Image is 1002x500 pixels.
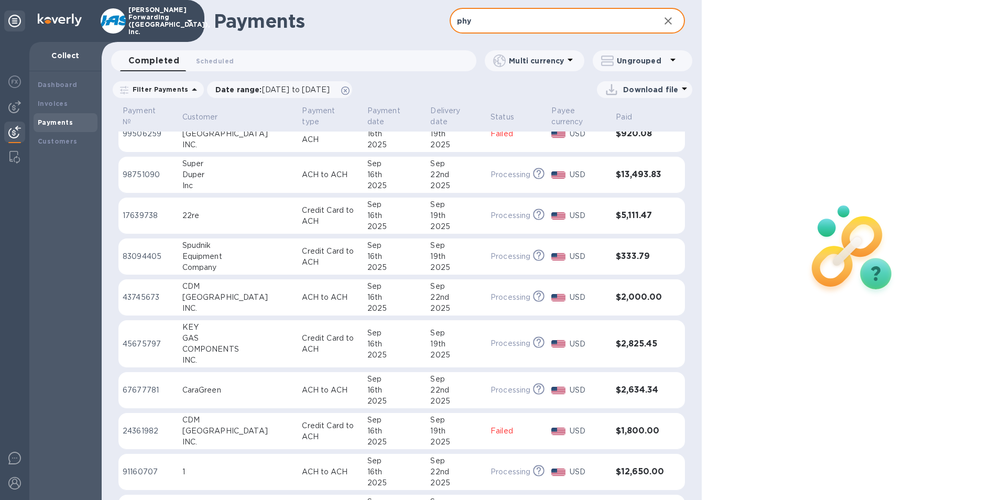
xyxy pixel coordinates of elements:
span: Scheduled [196,56,234,67]
p: Credit Card to ACH [302,246,358,268]
div: 2025 [367,139,422,150]
div: CDM [182,415,294,426]
b: Customers [38,137,78,145]
div: Inc [182,180,294,191]
p: ACH to ACH [302,466,358,477]
div: Sep [367,374,422,385]
img: USD [551,131,565,138]
div: 19th [430,128,482,139]
p: Filter Payments [128,85,188,94]
div: 16th [367,128,422,139]
div: 22nd [430,292,482,303]
div: Sep [430,281,482,292]
p: Payment type [302,105,345,127]
div: 22nd [430,169,482,180]
div: GAS [182,333,294,344]
p: 98751090 [123,169,174,180]
div: Company [182,262,294,273]
div: 2025 [430,437,482,448]
span: Payment № [123,105,174,127]
div: 2025 [430,180,482,191]
p: 99506259 [123,128,174,139]
p: Processing [491,292,530,303]
div: CaraGreen [182,385,294,396]
span: Payee currency [551,105,607,127]
p: Payment № [123,105,160,127]
img: USD [551,428,565,435]
div: Sep [367,328,422,339]
div: [GEOGRAPHIC_DATA] [182,292,294,303]
div: Unpin categories [4,10,25,31]
p: Customer [182,112,218,123]
h3: $2,825.45 [616,339,664,349]
div: Equipment [182,251,294,262]
span: Paid [616,112,646,123]
div: KEY [182,322,294,333]
div: INC. [182,139,294,150]
div: [GEOGRAPHIC_DATA] [182,128,294,139]
p: 83094405 [123,251,174,262]
img: USD [551,387,565,394]
p: 17639738 [123,210,174,221]
div: 2025 [367,262,422,273]
div: 19th [430,339,482,350]
p: 45675797 [123,339,174,350]
p: ACH to ACH [302,292,358,303]
div: Sep [430,240,482,251]
img: USD [551,340,565,347]
div: INC. [182,355,294,366]
span: Completed [128,53,179,68]
div: 22nd [430,466,482,477]
p: Payment date [367,105,409,127]
div: 16th [367,210,422,221]
div: 2025 [430,350,482,361]
div: 2025 [367,477,422,488]
div: CDM [182,281,294,292]
div: 2025 [367,437,422,448]
div: Sep [430,415,482,426]
img: USD [551,294,565,301]
p: USD [570,128,607,139]
div: 2025 [430,221,482,232]
div: Duper [182,169,294,180]
p: 91160707 [123,466,174,477]
p: Credit Card to ACH [302,333,358,355]
div: 16th [367,385,422,396]
p: Failed [491,426,543,437]
div: Sep [430,199,482,210]
div: [GEOGRAPHIC_DATA] [182,426,294,437]
p: ACH to ACH [302,169,358,180]
div: Sep [367,415,422,426]
p: USD [570,292,607,303]
p: USD [570,251,607,262]
div: Sep [367,240,422,251]
div: 2025 [430,303,482,314]
p: 43745673 [123,292,174,303]
div: 22re [182,210,294,221]
div: 2025 [367,221,422,232]
h3: $920.08 [616,129,664,139]
div: COMPONENTS [182,344,294,355]
span: Customer [182,112,232,123]
p: Download file [623,84,678,95]
div: Sep [430,328,482,339]
h3: $13,493.83 [616,170,664,180]
div: 16th [367,339,422,350]
span: [DATE] to [DATE] [262,85,330,94]
div: 19th [430,426,482,437]
div: Super [182,158,294,169]
span: Payment type [302,105,358,127]
p: Collect [38,50,93,61]
p: Status [491,112,514,123]
p: Credit Card to ACH [302,420,358,442]
div: Sep [430,158,482,169]
div: Sep [367,281,422,292]
p: Date range : [215,84,335,95]
img: Foreign exchange [8,75,21,88]
p: USD [570,210,607,221]
h3: $2,634.34 [616,385,664,395]
div: Sep [367,455,422,466]
p: Payee currency [551,105,594,127]
b: Dashboard [38,81,78,89]
p: Credit Card to ACH [302,123,358,145]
